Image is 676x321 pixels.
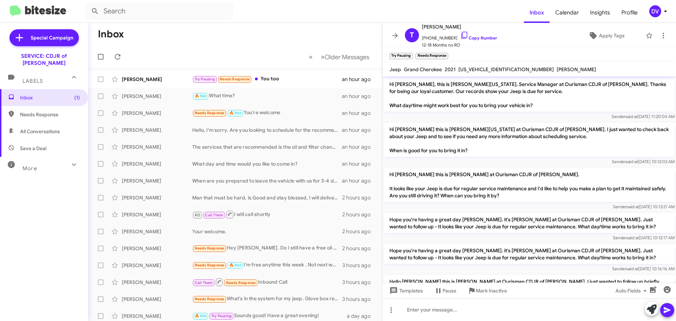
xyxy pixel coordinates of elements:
span: [US_VEHICLE_IDENTIFICATION_NUMBER] [458,66,554,73]
span: Call Them [205,213,223,217]
span: said at [626,159,638,164]
div: 2 hours ago [342,228,376,235]
a: Insights [584,2,616,23]
div: DV [649,5,661,17]
div: an hour ago [342,177,376,184]
div: [PERSON_NAME] [122,262,192,269]
span: Older Messages [325,53,369,61]
span: said at [627,204,639,209]
span: Special Campaign [31,34,73,41]
div: [PERSON_NAME] [122,211,192,218]
div: an hour ago [342,126,376,134]
span: 🔥 Hot [229,263,241,267]
span: Templates [388,284,423,297]
div: an hour ago [342,93,376,100]
span: Needs Response [195,246,225,251]
span: Needs Response [226,280,256,285]
div: You too [192,75,342,83]
p: Hope you're having a great day [PERSON_NAME]. it's [PERSON_NAME] at Ourisman CDJR of [PERSON_NAME... [384,213,675,233]
div: an hour ago [342,160,376,167]
span: « [309,53,313,61]
button: Apply Tags [570,29,642,42]
span: said at [625,114,638,119]
span: Grand Cherokee [404,66,442,73]
p: Hi [PERSON_NAME] this is [PERSON_NAME] at Ourisman CDJR of [PERSON_NAME]. It looks like your Jeep... [384,168,675,202]
div: What's in the system for my jeep. Glove box repair and power steering pump replacement. I have th... [192,295,342,303]
span: Sender [DATE] 11:20:04 AM [612,114,675,119]
span: Sender [DATE] 10:12:17 AM [613,235,675,240]
input: Search [85,3,233,20]
div: [PERSON_NAME] [122,76,192,83]
button: Templates [382,284,428,297]
button: Next [317,50,374,64]
div: [PERSON_NAME] [122,93,192,100]
div: 3 hours ago [342,296,376,303]
p: Hello [PERSON_NAME] this is [PERSON_NAME] at Ourisman CDJR of [PERSON_NAME]. I just wanted to fol... [384,275,675,302]
button: DV [643,5,668,17]
span: Needs Response [195,263,225,267]
div: [PERSON_NAME] [122,228,192,235]
p: Hi [PERSON_NAME] this is [PERSON_NAME][US_STATE] at Ourisman CDJR of [PERSON_NAME]. I just wanted... [384,123,675,157]
span: RO [195,213,200,217]
span: 2021 [445,66,456,73]
span: Try Pausing [195,77,215,81]
div: 3 hours ago [342,262,376,269]
p: Hope you're having a great day [PERSON_NAME]. it's [PERSON_NAME] at Ourisman CDJR of [PERSON_NAME... [384,244,675,264]
nav: Page navigation example [305,50,374,64]
button: Auto Fields [610,284,655,297]
span: Needs Response [195,297,225,301]
span: 🔥 Hot [195,94,207,98]
div: I will call shortly [192,210,342,219]
div: [PERSON_NAME] [122,143,192,150]
a: Special Campaign [10,29,79,46]
div: Your welcome. [192,228,342,235]
span: Jeep [389,66,401,73]
span: Apply Tags [599,29,625,42]
div: Inbound Call [192,278,342,286]
span: (1) [74,94,80,101]
div: an hour ago [342,143,376,150]
span: 🔥 Hot [229,111,241,115]
div: Sounds good! Have a great evening! [192,312,347,320]
a: Profile [616,2,643,23]
span: Pause [443,284,456,297]
span: said at [627,235,639,240]
span: Auto Fields [615,284,649,297]
span: T [410,30,414,41]
div: [PERSON_NAME] [122,245,192,252]
div: 3 hours ago [342,279,376,286]
button: Previous [305,50,317,64]
div: When are you prepared to leave the vehicle with us for 3-4 days for these concerns? [192,177,342,184]
div: What day and time would you like to come in? [192,160,342,167]
a: Copy Number [460,35,497,41]
div: Hey [PERSON_NAME]. Do I still have a free oil change left on my account? [192,244,342,252]
div: Hello, I'm sorry. Are you looking to schedule for the recommended services? [192,126,342,134]
small: Needs Response [415,53,448,59]
span: [PERSON_NAME] [557,66,596,73]
div: [PERSON_NAME] [122,160,192,167]
div: an hour ago [342,110,376,117]
span: Sender [DATE] 10:13:21 AM [613,204,675,209]
div: [PERSON_NAME] [122,296,192,303]
button: Pause [428,284,462,297]
div: What time? [192,92,342,100]
small: Try Pausing [389,53,413,59]
a: Calendar [550,2,584,23]
span: Mark Inactive [476,284,507,297]
span: 12-18 Months no RO [422,42,497,49]
div: an hour ago [342,76,376,83]
div: a day ago [347,313,376,320]
span: Save a Deal [20,145,46,152]
div: You're welcome [192,109,342,117]
span: All Conversations [20,128,60,135]
a: Inbox [524,2,550,23]
div: [PERSON_NAME] [122,126,192,134]
span: » [321,53,325,61]
span: [PERSON_NAME] [422,23,497,31]
span: Sender [DATE] 10:16:16 AM [612,266,675,271]
span: said at [626,266,638,271]
span: [PHONE_NUMBER] [422,31,497,42]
